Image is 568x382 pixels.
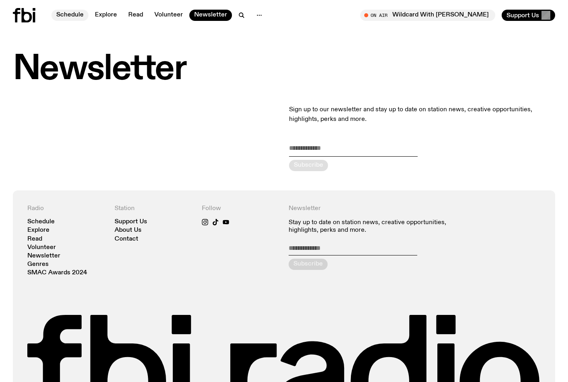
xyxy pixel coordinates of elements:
h4: Newsletter [289,205,453,212]
h4: Radio [27,205,105,212]
a: Volunteer [27,245,56,251]
a: Support Us [115,219,147,225]
a: Explore [27,227,49,233]
a: Genres [27,261,49,268]
a: Schedule [27,219,55,225]
a: Read [123,10,148,21]
h1: Newsletter [13,53,555,86]
button: Subscribe [289,160,328,171]
a: About Us [115,227,141,233]
a: Explore [90,10,122,21]
a: Volunteer [150,10,188,21]
h4: Station [115,205,192,212]
p: Sign up to our newsletter and stay up to date on station news, creative opportunities, highlights... [289,105,556,124]
a: SMAC Awards 2024 [27,270,87,276]
h4: Follow [202,205,279,212]
a: Contact [115,236,138,242]
p: Stay up to date on station news, creative opportunities, highlights, perks and more. [289,219,453,234]
a: Newsletter [27,253,60,259]
span: Support Us [506,12,539,19]
button: On AirWildcard With [PERSON_NAME] [360,10,495,21]
button: Subscribe [289,259,328,270]
a: Read [27,236,42,242]
a: Newsletter [189,10,232,21]
a: Schedule [51,10,88,21]
button: Support Us [502,10,555,21]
